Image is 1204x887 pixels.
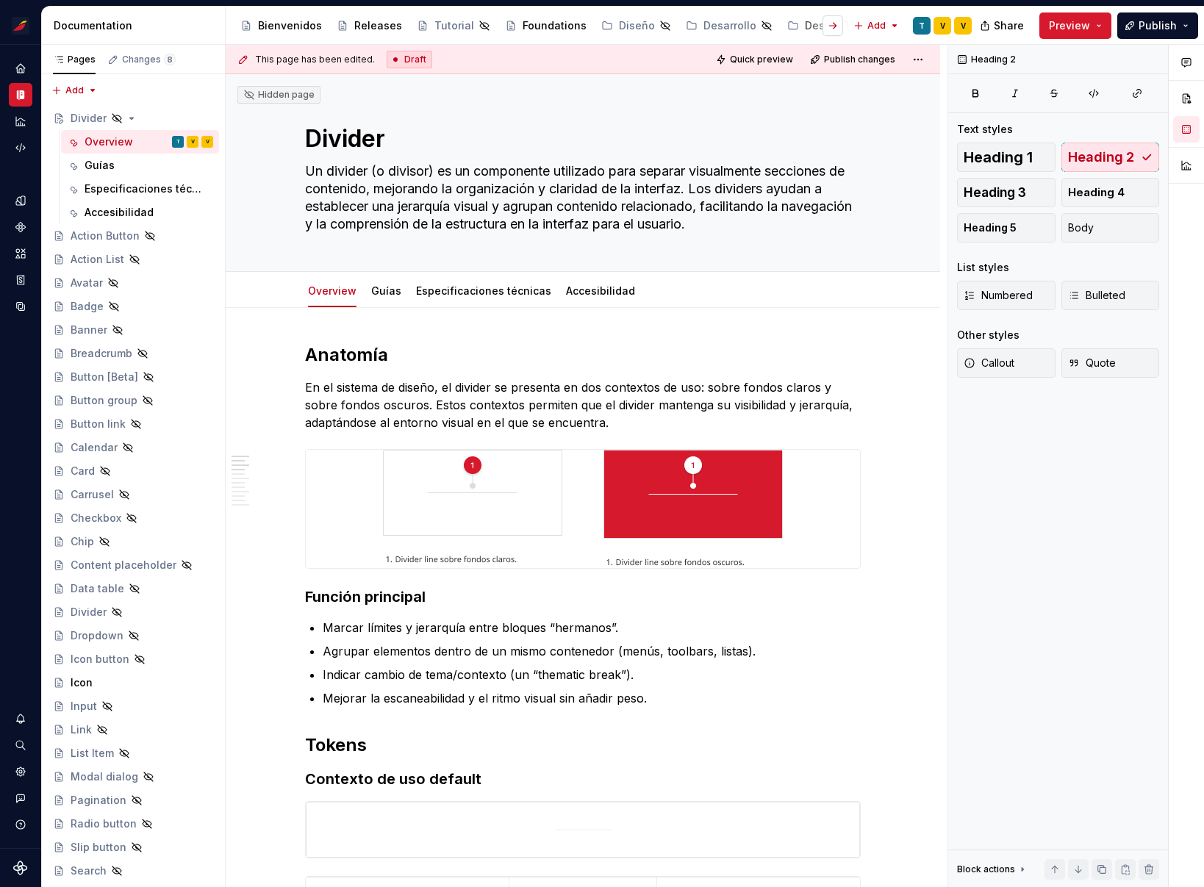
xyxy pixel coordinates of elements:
[1061,213,1160,243] button: Body
[957,328,1020,342] div: Other styles
[972,12,1033,39] button: Share
[824,54,895,65] span: Publish changes
[71,558,176,572] div: Content placeholder
[47,789,219,812] a: Pagination
[206,134,209,149] div: V
[1068,288,1125,303] span: Bulleted
[71,581,124,596] div: Data table
[71,370,138,384] div: Button [Beta]
[323,666,861,683] p: Indicar cambio de tema/contexto (un “thematic break”).
[54,18,219,33] div: Documentation
[9,242,32,265] a: Assets
[47,318,219,342] a: Banner
[434,18,474,33] div: Tutorial
[1117,12,1198,39] button: Publish
[47,107,219,130] a: Divider
[9,109,32,133] a: Analytics
[47,836,219,859] a: Slip button
[371,284,401,297] a: Guías
[730,54,793,65] span: Quick preview
[61,177,219,201] a: Especificaciones técnicas
[71,840,126,855] div: Slip button
[61,154,219,177] a: Guías
[176,134,180,149] div: T
[47,812,219,836] a: Radio button
[9,733,32,757] div: Search ⌘K
[680,14,778,37] a: Desarrollo
[781,14,888,37] a: Design Tokens
[47,600,219,624] a: Divider
[85,182,206,196] div: Especificaciones técnicas
[560,275,641,306] div: Accesibilidad
[9,83,32,107] div: Documentation
[47,80,102,101] button: Add
[9,760,32,783] div: Settings
[523,18,587,33] div: Foundations
[71,793,126,808] div: Pagination
[258,18,322,33] div: Bienvenidos
[53,54,96,65] div: Pages
[47,436,219,459] a: Calendar
[71,323,107,337] div: Banner
[12,17,29,35] img: 55604660-494d-44a9-beb2-692398e9940a.png
[957,260,1009,275] div: List styles
[122,54,176,65] div: Changes
[191,134,195,149] div: V
[71,534,94,549] div: Chip
[1068,356,1116,370] span: Quote
[566,284,635,297] a: Accesibilidad
[13,861,28,875] svg: Supernova Logo
[71,675,93,690] div: Icon
[354,18,402,33] div: Releases
[47,389,219,412] a: Button group
[9,136,32,159] a: Code automation
[957,213,1056,243] button: Heading 5
[71,699,97,714] div: Input
[331,14,408,37] a: Releases
[9,189,32,212] a: Design tokens
[71,746,114,761] div: List Item
[71,722,92,737] div: Link
[47,224,219,248] a: Action Button
[234,11,846,40] div: Page tree
[47,365,219,389] a: Button [Beta]
[9,295,32,318] div: Data sources
[47,624,219,647] a: Dropdown
[85,158,115,173] div: Guías
[47,553,219,577] a: Content placeholder
[71,769,138,784] div: Modal dialog
[47,248,219,271] a: Action List
[499,14,592,37] a: Foundations
[305,769,861,789] h3: Contexto de uso default
[9,215,32,239] div: Components
[323,619,861,636] p: Marcar límites y jerarquía entre bloques “hermanos”.
[957,122,1013,137] div: Text styles
[9,57,32,80] a: Home
[71,299,104,314] div: Badge
[47,671,219,694] a: Icon
[411,14,496,37] a: Tutorial
[957,863,1015,875] div: Block actions
[323,642,861,660] p: Agrupar elementos dentro de un mismo contenedor (menús, toolbars, listas).
[164,54,176,65] span: 8
[964,220,1017,235] span: Heading 5
[9,268,32,292] a: Storybook stories
[71,464,95,478] div: Card
[849,15,904,36] button: Add
[61,130,219,154] a: OverviewTVV
[255,54,375,65] span: This page has been edited.
[71,229,140,243] div: Action Button
[47,483,219,506] a: Carrusel
[957,348,1056,378] button: Callout
[47,859,219,883] a: Search
[243,89,315,101] div: Hidden page
[71,440,118,455] div: Calendar
[383,450,783,568] img: 19e69eae-752f-4452-985d-b585f7659876.png
[71,487,114,502] div: Carrusel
